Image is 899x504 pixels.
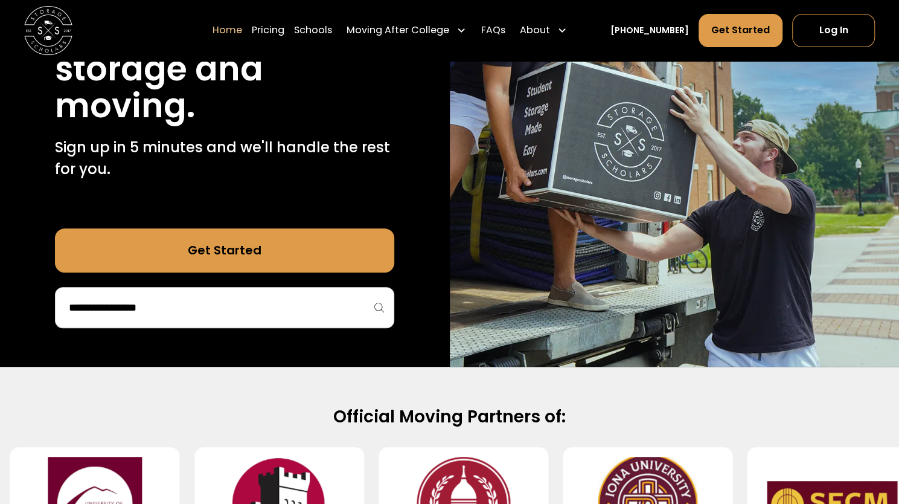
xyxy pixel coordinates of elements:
[481,13,505,47] a: FAQs
[515,13,572,47] div: About
[347,23,449,37] div: Moving After College
[55,137,394,180] p: Sign up in 5 minutes and we'll handle the rest for you.
[55,228,394,272] a: Get Started
[24,6,72,54] a: home
[24,6,72,54] img: Storage Scholars main logo
[62,405,837,428] h2: Official Moving Partners of:
[792,14,875,47] a: Log In
[342,13,471,47] div: Moving After College
[520,23,550,37] div: About
[294,13,332,47] a: Schools
[610,24,689,37] a: [PHONE_NUMBER]
[699,14,782,47] a: Get Started
[55,14,394,124] h1: Stress free student storage and moving.
[252,13,284,47] a: Pricing
[213,13,242,47] a: Home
